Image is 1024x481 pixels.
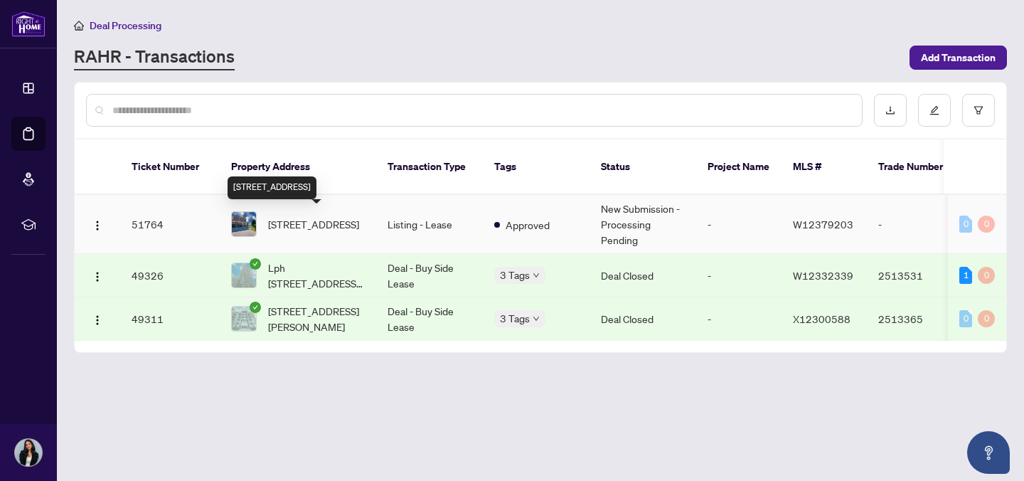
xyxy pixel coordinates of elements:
[506,217,550,233] span: Approved
[590,195,696,254] td: New Submission - Processing Pending
[483,139,590,195] th: Tags
[978,267,995,284] div: 0
[90,19,161,32] span: Deal Processing
[959,216,972,233] div: 0
[376,195,483,254] td: Listing - Lease
[793,312,850,325] span: X12300588
[92,314,103,326] img: Logo
[885,105,895,115] span: download
[11,11,46,37] img: logo
[696,254,782,297] td: -
[232,263,256,287] img: thumbnail-img
[590,139,696,195] th: Status
[15,439,42,466] img: Profile Icon
[376,139,483,195] th: Transaction Type
[268,216,359,232] span: [STREET_ADDRESS]
[967,431,1010,474] button: Open asap
[874,94,907,127] button: download
[793,218,853,231] span: W12379203
[86,213,109,236] button: Logo
[793,269,853,282] span: W12332339
[590,297,696,341] td: Deal Closed
[228,176,316,199] div: [STREET_ADDRESS]
[918,94,951,127] button: edit
[86,307,109,330] button: Logo
[590,254,696,297] td: Deal Closed
[376,254,483,297] td: Deal - Buy Side Lease
[533,315,540,322] span: down
[782,139,867,195] th: MLS #
[696,139,782,195] th: Project Name
[86,264,109,287] button: Logo
[867,297,966,341] td: 2513365
[250,258,261,270] span: check-circle
[220,139,376,195] th: Property Address
[959,310,972,327] div: 0
[978,310,995,327] div: 0
[500,267,530,283] span: 3 Tags
[867,195,966,254] td: -
[962,94,995,127] button: filter
[268,260,365,291] span: Lph [STREET_ADDRESS][PERSON_NAME]
[250,302,261,313] span: check-circle
[120,139,220,195] th: Ticket Number
[929,105,939,115] span: edit
[533,272,540,279] span: down
[74,45,235,70] a: RAHR - Transactions
[921,46,996,69] span: Add Transaction
[232,212,256,236] img: thumbnail-img
[74,21,84,31] span: home
[232,307,256,331] img: thumbnail-img
[120,254,220,297] td: 49326
[978,216,995,233] div: 0
[696,195,782,254] td: -
[268,303,365,334] span: [STREET_ADDRESS][PERSON_NAME]
[974,105,983,115] span: filter
[120,297,220,341] td: 49311
[120,195,220,254] td: 51764
[500,310,530,327] span: 3 Tags
[696,297,782,341] td: -
[867,254,966,297] td: 2513531
[959,267,972,284] div: 1
[867,139,966,195] th: Trade Number
[910,46,1007,70] button: Add Transaction
[92,220,103,231] img: Logo
[92,271,103,282] img: Logo
[376,297,483,341] td: Deal - Buy Side Lease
